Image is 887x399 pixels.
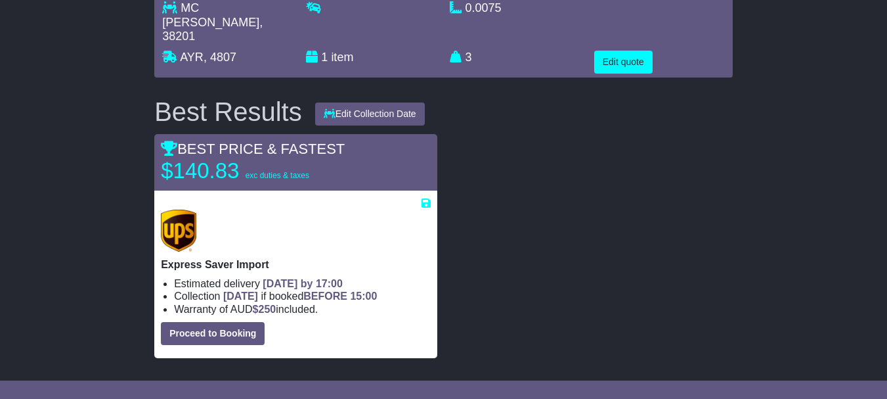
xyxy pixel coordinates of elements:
span: 3 [465,51,472,64]
button: Edit quote [594,51,653,74]
span: , 4807 [204,51,236,64]
span: exc duties & taxes [246,171,309,180]
span: AYR [180,51,204,64]
span: BEFORE [303,291,347,302]
span: MC [PERSON_NAME] [162,1,259,29]
span: BEST PRICE & FASTEST [161,141,345,157]
img: UPS (new): Express Saver Import [161,210,196,252]
button: Edit Collection Date [315,103,425,126]
p: Express Saver Import [161,258,430,271]
span: [DATE] [223,291,258,302]
span: 1 [321,51,328,64]
button: Proceed to Booking [161,322,265,345]
span: 15:00 [350,291,377,302]
span: , 38201 [162,16,263,43]
span: [DATE] by 17:00 [263,278,343,289]
li: Warranty of AUD included. [174,303,430,316]
div: Best Results [148,97,309,126]
span: 0.0075 [465,1,502,14]
span: item [331,51,353,64]
span: if booked [223,291,377,302]
p: $140.83 [161,158,325,184]
span: 250 [259,304,276,315]
li: Collection [174,290,430,302]
span: $ [253,304,276,315]
li: Estimated delivery [174,277,430,290]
